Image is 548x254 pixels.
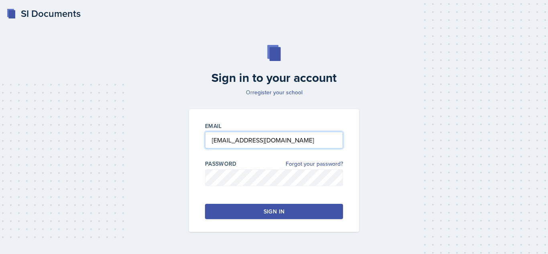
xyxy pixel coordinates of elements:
[264,207,284,215] div: Sign in
[286,160,343,168] a: Forgot your password?
[205,160,237,168] label: Password
[184,71,364,85] h2: Sign in to your account
[205,132,343,148] input: Email
[205,122,222,130] label: Email
[252,88,302,96] a: register your school
[184,88,364,96] p: Or
[205,204,343,219] button: Sign in
[6,6,81,21] a: SI Documents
